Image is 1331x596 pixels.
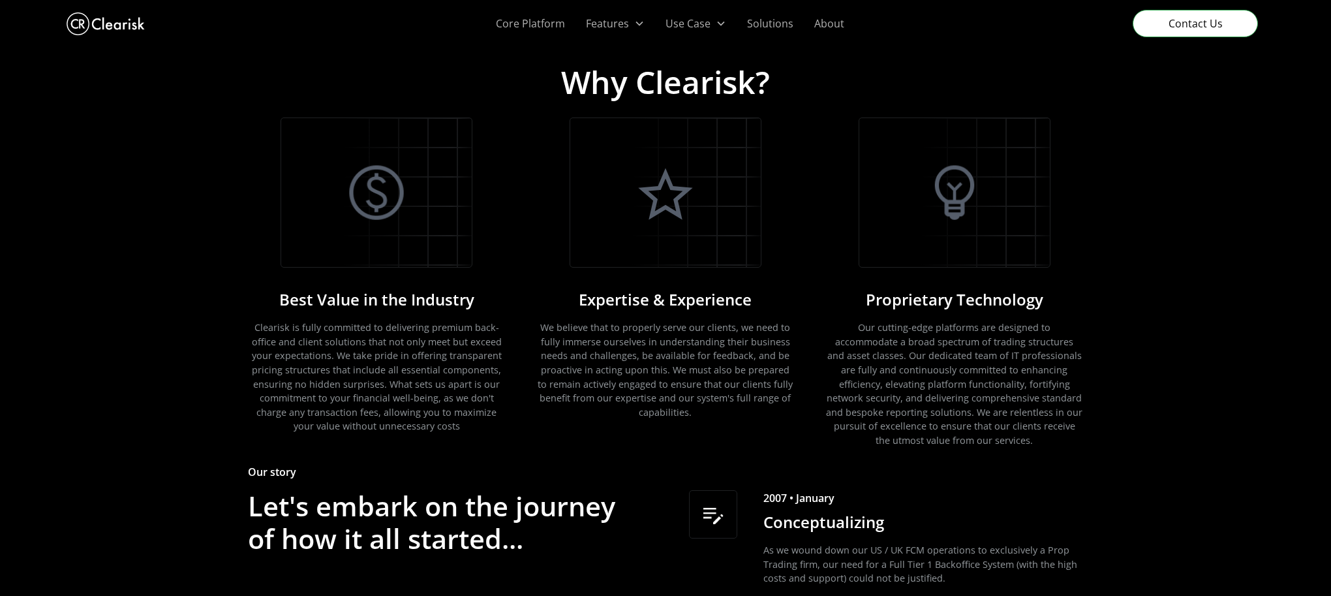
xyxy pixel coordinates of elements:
div: 2007 • January [763,490,834,506]
a: home [67,9,145,39]
div: Our story [248,464,296,480]
h3: Expertise & Experience [579,289,752,311]
p: We believe that to properly serve our clients, we need to fully immerse ourselves in understandin... [537,321,795,419]
div: Use Case [665,16,711,31]
p: Our cutting-edge platforms are designed to accommodate a broad spectrum of trading structures and... [825,321,1083,447]
h2: Conceptualizing [763,511,884,533]
h2: Why Clearisk? [561,63,770,118]
p: Clearisk is fully committed to delivering premium back-office and client solutions that not only ... [248,321,506,433]
img: Icon [344,160,409,225]
h3: Best Value in the Industry [279,289,474,311]
h3: Proprietary Technology [866,289,1043,311]
img: Icon [922,160,987,225]
img: Icon [633,160,698,225]
p: As we wound down our US / UK FCM operations to exclusively a Prop Trading firm, our need for a Fu... [763,543,1083,586]
h3: Let's embark on the journey of how it all started... [248,490,639,556]
a: Contact Us [1133,10,1258,37]
img: Icon [700,501,726,527]
div: Features [586,16,629,31]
